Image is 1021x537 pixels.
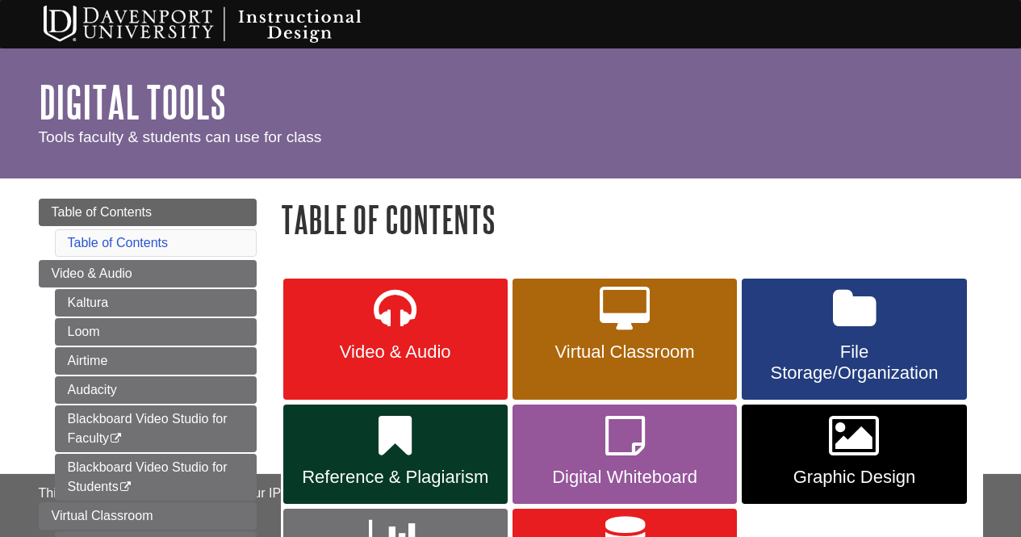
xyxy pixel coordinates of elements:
[55,289,257,317] a: Kaltura
[742,279,966,400] a: File Storage/Organization
[513,279,737,400] a: Virtual Classroom
[39,502,257,530] a: Virtual Classroom
[55,376,257,404] a: Audacity
[281,199,983,240] h1: Table of Contents
[754,342,954,384] span: File Storage/Organization
[55,405,257,452] a: Blackboard Video Studio for Faculty
[525,467,725,488] span: Digital Whiteboard
[742,405,966,505] a: Graphic Design
[52,266,132,280] span: Video & Audio
[295,467,496,488] span: Reference & Plagiarism
[283,405,508,505] a: Reference & Plagiarism
[52,509,153,522] span: Virtual Classroom
[55,454,257,501] a: Blackboard Video Studio for Students
[52,205,153,219] span: Table of Contents
[55,347,257,375] a: Airtime
[283,279,508,400] a: Video & Audio
[31,4,418,44] img: Davenport University Instructional Design
[39,199,257,226] a: Table of Contents
[513,405,737,505] a: Digital Whiteboard
[39,128,322,145] span: Tools faculty & students can use for class
[39,260,257,287] a: Video & Audio
[119,482,132,493] i: This link opens in a new window
[55,318,257,346] a: Loom
[525,342,725,363] span: Virtual Classroom
[109,434,123,444] i: This link opens in a new window
[754,467,954,488] span: Graphic Design
[295,342,496,363] span: Video & Audio
[39,77,226,127] a: Digital Tools
[68,236,169,250] a: Table of Contents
